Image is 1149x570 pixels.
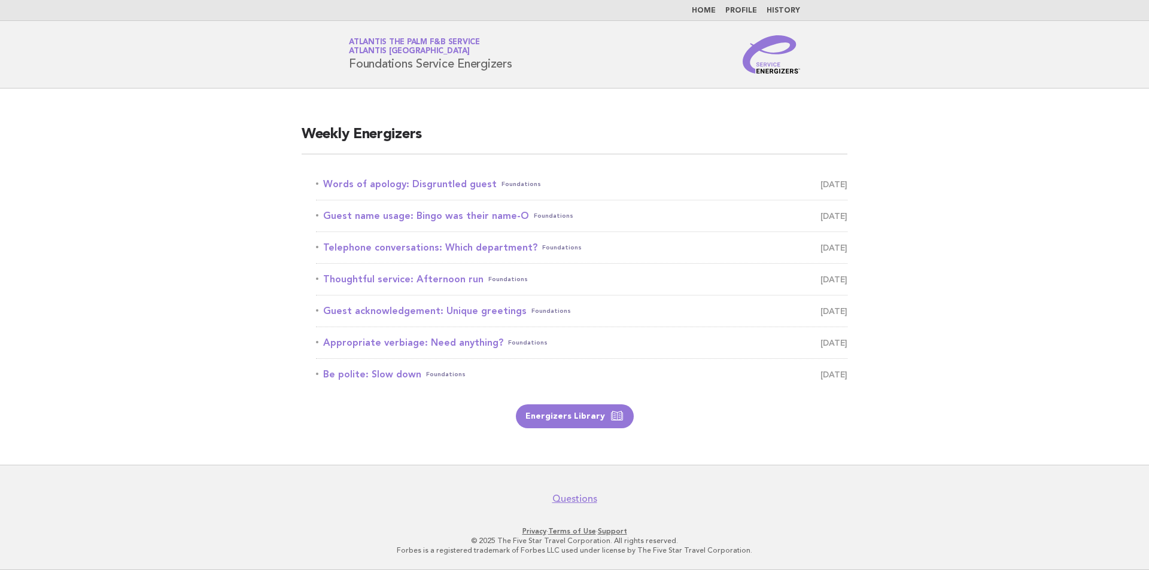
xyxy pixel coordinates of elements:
[316,176,847,193] a: Words of apology: Disgruntled guestFoundations [DATE]
[548,527,596,535] a: Terms of Use
[820,176,847,193] span: [DATE]
[542,239,582,256] span: Foundations
[488,271,528,288] span: Foundations
[316,334,847,351] a: Appropriate verbiage: Need anything?Foundations [DATE]
[349,48,470,56] span: Atlantis [GEOGRAPHIC_DATA]
[534,208,573,224] span: Foundations
[820,271,847,288] span: [DATE]
[208,536,941,545] p: © 2025 The Five Star Travel Corporation. All rights reserved.
[725,7,757,14] a: Profile
[508,334,548,351] span: Foundations
[316,271,847,288] a: Thoughtful service: Afternoon runFoundations [DATE]
[349,38,480,55] a: Atlantis the Palm F&B ServiceAtlantis [GEOGRAPHIC_DATA]
[692,7,716,14] a: Home
[316,208,847,224] a: Guest name usage: Bingo was their name-OFoundations [DATE]
[516,404,634,428] a: Energizers Library
[316,366,847,383] a: Be polite: Slow downFoundations [DATE]
[208,526,941,536] p: · ·
[743,35,800,74] img: Service Energizers
[522,527,546,535] a: Privacy
[820,366,847,383] span: [DATE]
[501,176,541,193] span: Foundations
[531,303,571,319] span: Foundations
[349,39,512,70] h1: Foundations Service Energizers
[208,545,941,555] p: Forbes is a registered trademark of Forbes LLC used under license by The Five Star Travel Corpora...
[552,493,597,505] a: Questions
[767,7,800,14] a: History
[302,125,847,154] h2: Weekly Energizers
[316,239,847,256] a: Telephone conversations: Which department?Foundations [DATE]
[820,303,847,319] span: [DATE]
[316,303,847,319] a: Guest acknowledgement: Unique greetingsFoundations [DATE]
[598,527,627,535] a: Support
[820,239,847,256] span: [DATE]
[820,208,847,224] span: [DATE]
[820,334,847,351] span: [DATE]
[426,366,466,383] span: Foundations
